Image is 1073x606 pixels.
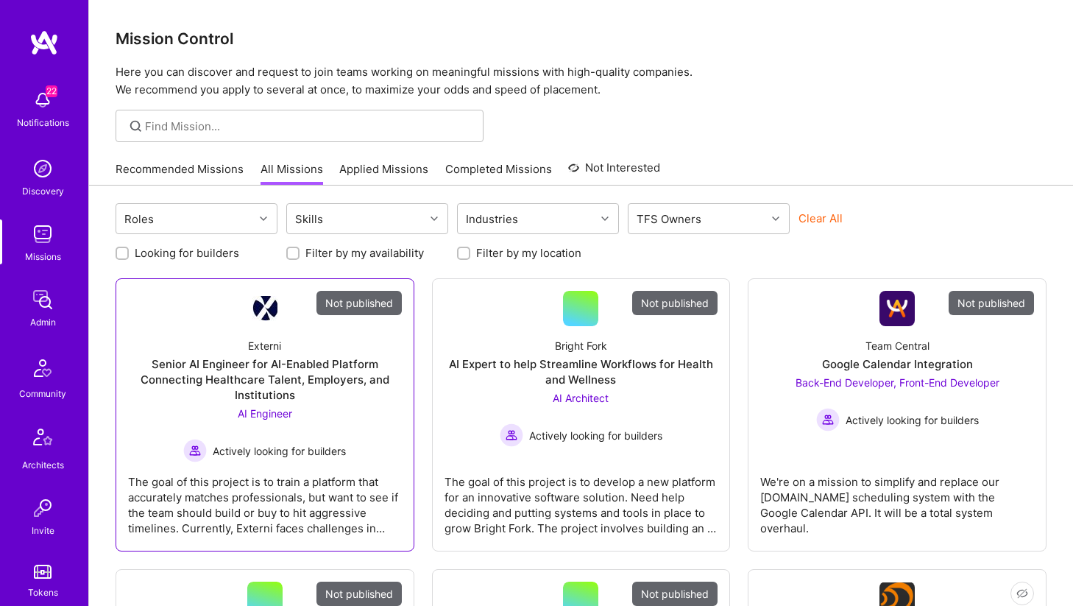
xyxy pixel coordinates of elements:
div: The goal of this project is to train a platform that accurately matches professionals, but want t... [128,462,402,536]
div: Community [19,386,66,401]
div: Industries [462,208,522,230]
span: 22 [46,85,57,97]
div: Not published [316,582,402,606]
img: Company Logo [879,291,915,326]
img: tokens [34,565,52,579]
label: Filter by my location [476,245,581,261]
span: Actively looking for builders [846,412,979,428]
a: Applied Missions [339,161,428,186]
div: Externi [248,338,281,353]
a: Not publishedBright ForkAI Expert to help Streamline Workflows for Health and WellnessAI Architec... [445,291,718,539]
img: Company Logo [252,296,277,321]
div: Missions [25,249,61,264]
a: Recommended Missions [116,161,244,186]
img: admin teamwork [28,285,57,314]
div: Not published [316,291,402,315]
i: icon Chevron [601,215,609,222]
img: logo [29,29,59,56]
img: bell [28,85,57,115]
div: Not published [632,291,718,315]
a: Completed Missions [445,161,552,186]
div: Not published [632,582,718,606]
div: Invite [32,523,54,538]
a: Not Interested [568,159,660,186]
div: Team Central [865,338,929,353]
label: Looking for builders [135,245,239,261]
div: Tokens [28,585,58,600]
img: Community [25,350,60,386]
div: Senior AI Engineer for AI-Enabled Platform Connecting Healthcare Talent, Employers, and Institutions [128,356,402,403]
i: icon Chevron [260,215,267,222]
p: Here you can discover and request to join teams working on meaningful missions with high-quality ... [116,63,1047,99]
span: Actively looking for builders [529,428,662,443]
img: Architects [25,422,60,457]
div: The goal of this project is to develop a new platform for an innovative software solution. Need h... [445,462,718,536]
span: AI Architect [553,392,609,404]
i: icon EyeClosed [1016,588,1028,599]
img: Invite [28,493,57,523]
img: Actively looking for builders [500,423,523,447]
div: Bright Fork [555,338,607,353]
img: Actively looking for builders [816,408,840,431]
span: Back-End Developer, Front-End Developer [796,376,999,389]
div: Skills [291,208,327,230]
i: icon Chevron [431,215,438,222]
i: icon Chevron [772,215,779,222]
div: Architects [22,457,64,473]
div: TFS Owners [633,208,705,230]
a: Not publishedCompany LogoExterniSenior AI Engineer for AI-Enabled Platform Connecting Healthcare ... [128,291,402,539]
i: icon SearchGrey [127,118,144,135]
h3: Mission Control [116,29,1047,48]
a: All Missions [261,161,323,186]
span: Actively looking for builders [213,443,346,459]
label: Filter by my availability [305,245,424,261]
a: Not publishedCompany LogoTeam CentralGoogle Calendar IntegrationBack-End Developer, Front-End Dev... [760,291,1034,539]
div: Notifications [17,115,69,130]
div: Discovery [22,183,64,199]
img: teamwork [28,219,57,249]
span: AI Engineer [238,407,292,420]
div: Not published [949,291,1034,315]
img: Actively looking for builders [183,439,207,462]
div: We're on a mission to simplify and replace our [DOMAIN_NAME] scheduling system with the Google Ca... [760,462,1034,536]
div: AI Expert to help Streamline Workflows for Health and Wellness [445,356,718,387]
img: discovery [28,154,57,183]
div: Google Calendar Integration [822,356,973,372]
button: Clear All [798,211,843,226]
div: Roles [121,208,157,230]
input: Find Mission... [145,119,472,134]
div: Admin [30,314,56,330]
